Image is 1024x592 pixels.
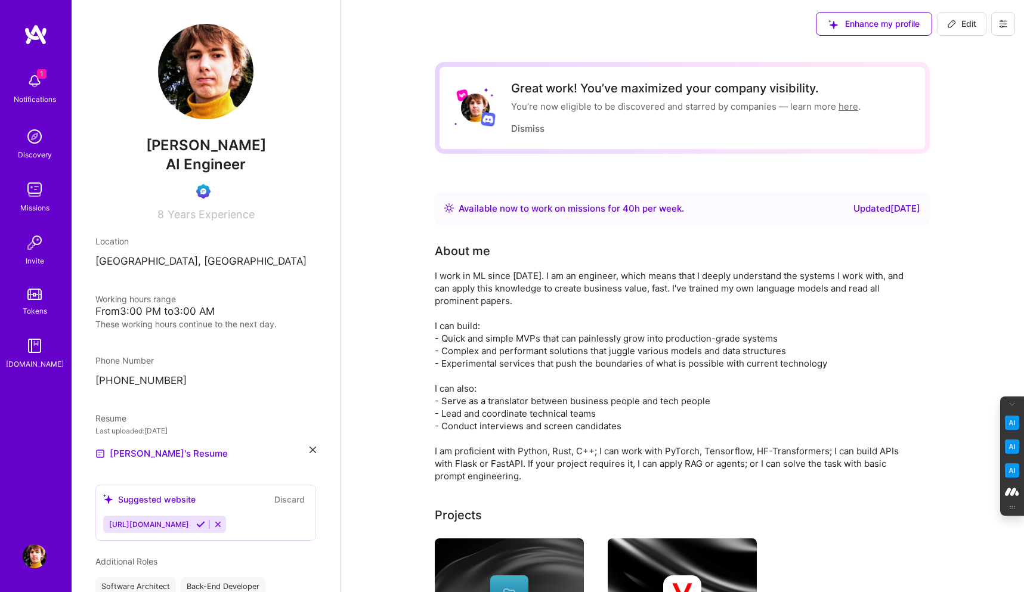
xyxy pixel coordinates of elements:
img: bell [23,69,47,93]
i: Accept [196,520,205,529]
div: About me [435,242,490,260]
i: icon SuggestedTeams [103,494,113,504]
span: Additional Roles [95,556,157,566]
span: 40 [623,203,635,214]
div: Missions [20,202,50,214]
div: Discovery [18,148,52,161]
img: Discord logo [481,111,496,126]
i: icon Close [310,447,316,453]
div: Available now to work on missions for h per week . [459,202,684,216]
p: [GEOGRAPHIC_DATA], [GEOGRAPHIC_DATA] [95,255,316,269]
span: [PERSON_NAME] [95,137,316,154]
img: discovery [23,125,47,148]
img: Evaluation Call Booked [196,184,211,199]
img: User Avatar [158,24,253,119]
span: [URL][DOMAIN_NAME] [109,520,189,529]
img: Invite [23,231,47,255]
span: Edit [947,18,976,30]
p: [PHONE_NUMBER] [95,374,316,388]
span: 8 [157,208,164,221]
div: Notifications [14,93,56,106]
span: Years Experience [168,208,255,221]
div: Tokens [23,305,47,317]
div: You’re now eligible to be discovered and starred by companies — learn more . [511,100,861,113]
img: Jargon Buster icon [1005,463,1019,478]
div: These working hours continue to the next day. [95,318,316,330]
div: Last uploaded: [DATE] [95,424,316,437]
div: Location [95,235,316,247]
img: User Avatar [23,544,47,568]
div: Invite [26,255,44,267]
img: Resume [95,449,105,458]
div: I work in ML since [DATE]. I am an engineer, which means that I deeply understand the systems I w... [435,269,912,482]
a: here [839,101,858,112]
i: Reject [214,520,222,529]
img: logo [24,24,48,45]
div: Great work! You’ve maximized your company visibility. [511,81,861,95]
img: guide book [23,334,47,358]
img: Lyft logo [456,89,469,101]
a: [PERSON_NAME]'s Resume [95,447,228,461]
span: Working hours range [95,294,176,304]
button: Discard [271,492,308,506]
img: tokens [27,289,42,300]
span: AI Engineer [166,156,246,173]
img: User Avatar [461,94,490,122]
button: Dismiss [511,122,545,135]
a: User Avatar [20,544,50,568]
div: Projects [435,506,482,524]
div: Updated [DATE] [853,202,920,216]
img: Email Tone Analyzer icon [1005,439,1019,454]
span: Resume [95,413,126,423]
span: Phone Number [95,355,154,365]
img: Availability [444,203,454,213]
div: [DOMAIN_NAME] [6,358,64,370]
div: From 3:00 PM to 3:00 AM [95,305,316,318]
span: 1 [37,69,47,79]
img: Key Point Extractor icon [1005,416,1019,430]
div: Suggested website [103,493,196,506]
img: teamwork [23,178,47,202]
button: Edit [937,12,986,36]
